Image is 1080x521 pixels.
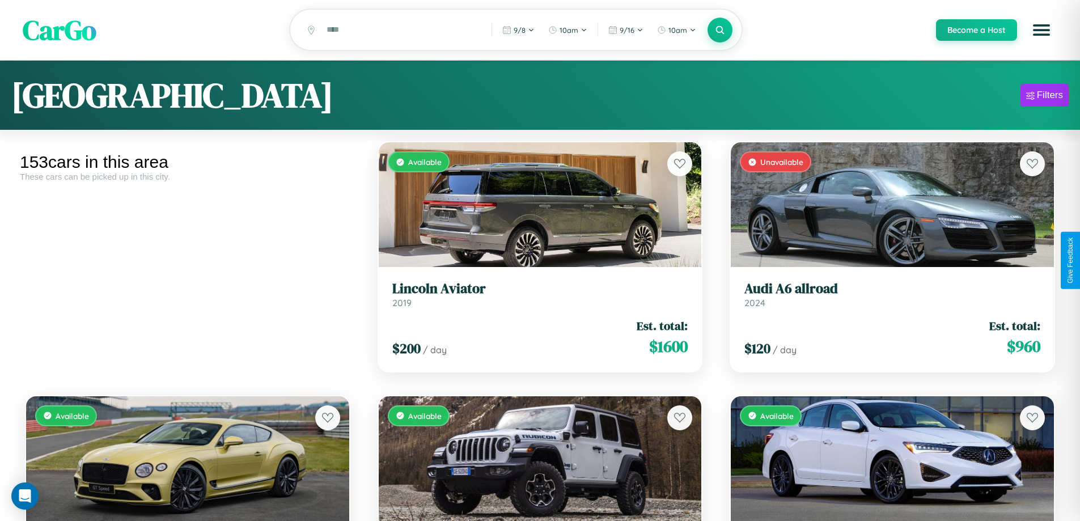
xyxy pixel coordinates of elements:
h3: Audi A6 allroad [744,281,1040,297]
span: $ 960 [1007,335,1040,358]
div: 153 cars in this area [20,153,355,172]
span: 9 / 16 [620,26,634,35]
button: 10am [651,21,702,39]
button: 9/16 [603,21,649,39]
button: 10am [543,21,593,39]
div: Give Feedback [1066,238,1074,283]
span: $ 200 [392,339,421,358]
button: Become a Host [936,19,1017,41]
span: $ 120 [744,339,770,358]
div: Open Intercom Messenger [11,482,39,510]
a: Audi A6 allroad2024 [744,281,1040,308]
span: Est. total: [637,317,688,334]
span: Available [56,411,89,421]
span: / day [423,344,447,355]
div: These cars can be picked up in this city. [20,172,355,181]
button: Filters [1020,84,1069,107]
span: Est. total: [989,317,1040,334]
span: $ 1600 [649,335,688,358]
span: Available [408,157,442,167]
span: 10am [668,26,687,35]
span: 10am [560,26,578,35]
a: Lincoln Aviator2019 [392,281,688,308]
span: Unavailable [760,157,803,167]
span: 2019 [392,297,412,308]
div: Filters [1037,90,1063,101]
button: 9/8 [497,21,540,39]
h1: [GEOGRAPHIC_DATA] [11,72,333,118]
span: 2024 [744,297,765,308]
span: / day [773,344,797,355]
span: CarGo [23,11,96,49]
span: Available [408,411,442,421]
span: 9 / 8 [514,26,526,35]
h3: Lincoln Aviator [392,281,688,297]
button: Open menu [1026,14,1057,46]
span: Available [760,411,794,421]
